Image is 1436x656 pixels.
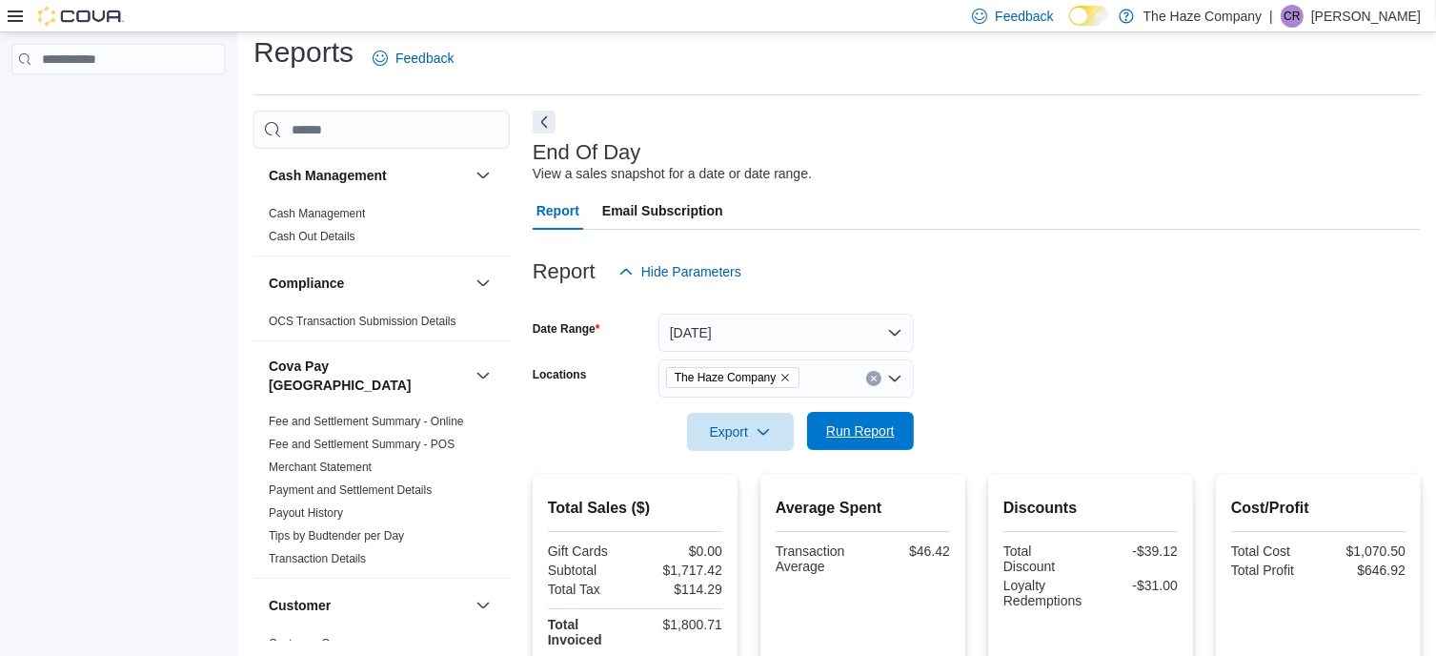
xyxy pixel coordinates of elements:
h3: Report [533,260,596,283]
span: Payment and Settlement Details [269,482,432,498]
label: Date Range [533,321,600,337]
a: Payout History [269,506,343,520]
span: OCS Transaction Submission Details [269,314,456,329]
div: $646.92 [1322,563,1406,578]
span: The Haze Company [675,368,777,387]
span: Customer Queue [269,636,355,651]
h3: Cash Management [269,166,387,185]
span: Cash Out Details [269,229,355,244]
div: $46.42 [866,543,950,559]
p: The Haze Company [1143,5,1263,28]
span: Run Report [826,421,895,441]
strong: Total Invoiced [548,617,602,647]
a: Fee and Settlement Summary - Online [269,415,464,428]
div: Total Discount [1003,543,1087,574]
span: Feedback [395,49,454,68]
button: [DATE] [658,314,914,352]
nav: Complex example [11,78,225,124]
div: Compliance [253,310,510,340]
div: Cindy Russell [1281,5,1304,28]
span: Transaction Details [269,551,366,566]
h3: End Of Day [533,141,641,164]
span: CR [1284,5,1300,28]
button: Run Report [807,412,914,450]
h2: Discounts [1003,497,1178,520]
button: Compliance [269,274,468,293]
span: Tips by Budtender per Day [269,528,404,543]
button: Hide Parameters [611,253,749,291]
span: Dark Mode [1069,26,1070,27]
button: Customer [472,594,495,617]
a: Fee and Settlement Summary - POS [269,438,455,451]
div: Gift Cards [548,543,632,559]
h3: Compliance [269,274,344,293]
span: Report [536,192,579,230]
div: View a sales snapshot for a date or date range. [533,164,812,184]
h3: Customer [269,596,331,615]
a: OCS Transaction Submission Details [269,315,456,328]
span: Cash Management [269,206,365,221]
span: The Haze Company [666,367,800,388]
button: Compliance [472,272,495,295]
span: Fee and Settlement Summary - Online [269,414,464,429]
h2: Average Spent [776,497,950,520]
div: Transaction Average [776,543,860,574]
button: Export [687,413,794,451]
button: Clear input [866,371,881,386]
button: Cova Pay [GEOGRAPHIC_DATA] [472,364,495,387]
h1: Reports [253,33,354,72]
a: Feedback [365,39,461,77]
div: Cova Pay [GEOGRAPHIC_DATA] [253,410,510,578]
button: Open list of options [887,371,902,386]
a: Cash Management [269,207,365,220]
div: Total Profit [1231,563,1315,578]
div: -$31.00 [1094,578,1178,593]
div: Total Tax [548,582,632,597]
button: Cash Management [472,164,495,187]
div: Loyalty Redemptions [1003,578,1087,608]
p: [PERSON_NAME] [1311,5,1421,28]
div: -$39.12 [1094,543,1178,559]
a: Merchant Statement [269,461,372,474]
button: Customer [269,596,468,615]
span: Payout History [269,505,343,521]
a: Tips by Budtender per Day [269,529,404,543]
span: Hide Parameters [641,262,741,281]
p: | [1269,5,1273,28]
button: Cova Pay [GEOGRAPHIC_DATA] [269,357,468,395]
a: Cash Out Details [269,230,355,243]
span: Email Subscription [602,192,723,230]
span: Export [698,413,782,451]
div: $1,800.71 [638,617,722,632]
button: Remove The Haze Company from selection in this group [779,372,791,383]
span: Merchant Statement [269,460,372,475]
div: Total Cost [1231,543,1315,559]
div: Cash Management [253,202,510,256]
input: Dark Mode [1069,6,1109,26]
div: Subtotal [548,563,632,578]
button: Cash Management [269,166,468,185]
img: Cova [38,7,124,26]
a: Payment and Settlement Details [269,483,432,497]
div: $0.00 [638,543,722,559]
span: Fee and Settlement Summary - POS [269,437,455,452]
div: $1,070.50 [1322,543,1406,559]
div: $114.29 [638,582,722,597]
h2: Cost/Profit [1231,497,1406,520]
span: Feedback [995,7,1053,26]
h2: Total Sales ($) [548,497,722,520]
a: Customer Queue [269,637,355,650]
button: Next [533,111,556,133]
div: $1,717.42 [638,563,722,578]
label: Locations [533,367,587,382]
a: Transaction Details [269,552,366,565]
